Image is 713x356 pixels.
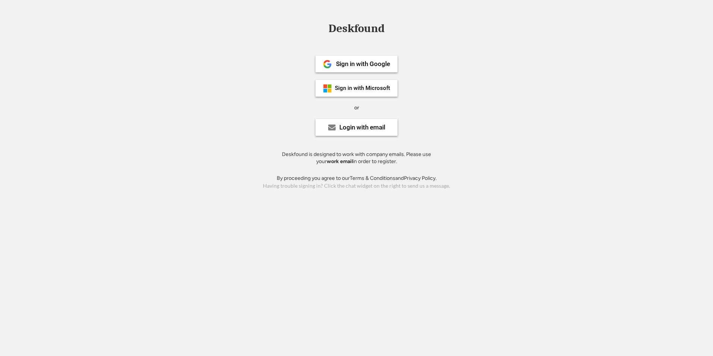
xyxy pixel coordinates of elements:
[354,104,359,112] div: or
[325,23,388,34] div: Deskfound
[350,175,395,181] a: Terms & Conditions
[335,85,390,91] div: Sign in with Microsoft
[327,158,353,165] strong: work email
[277,175,437,182] div: By proceeding you agree to our and
[323,84,332,93] img: ms-symbollockup_mssymbol_19.png
[273,151,440,165] div: Deskfound is designed to work with company emails. Please use your in order to register.
[336,61,390,67] div: Sign in with Google
[404,175,437,181] a: Privacy Policy.
[339,124,385,131] div: Login with email
[323,60,332,69] img: 1024px-Google__G__Logo.svg.png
